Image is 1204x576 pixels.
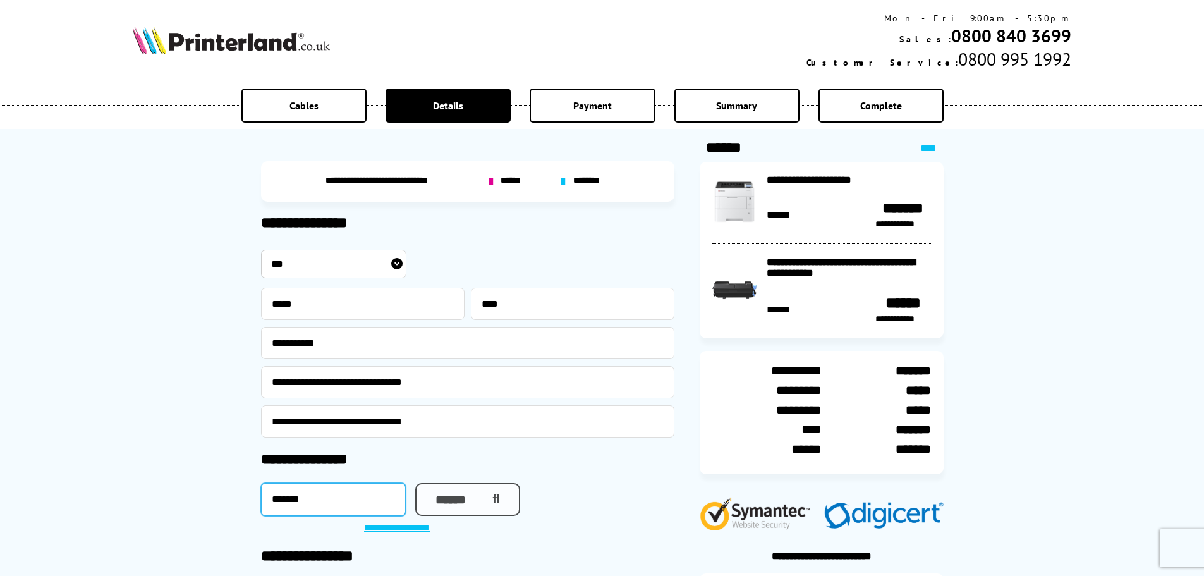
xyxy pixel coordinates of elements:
div: Mon - Fri 9:00am - 5:30pm [806,13,1071,24]
span: Summary [716,99,757,112]
span: Customer Service: [806,57,958,68]
span: Cables [289,99,319,112]
span: Details [433,99,463,112]
span: Complete [860,99,902,112]
span: Sales: [899,34,951,45]
a: 0800 840 3699 [951,24,1071,47]
span: 0800 995 1992 [958,47,1071,71]
img: Printerland Logo [133,27,330,54]
span: Payment [573,99,612,112]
